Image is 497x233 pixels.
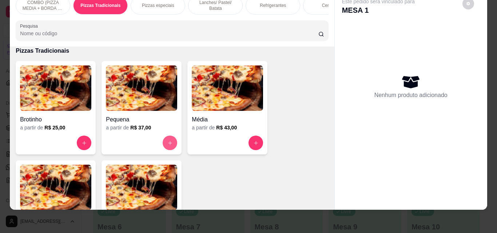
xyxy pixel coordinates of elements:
label: Pesquisa [20,23,40,29]
h4: Pequena [106,115,177,124]
img: product-image [20,165,91,210]
h6: R$ 37,00 [130,124,151,131]
p: Pizzas Tradicionais [80,3,120,8]
img: product-image [192,65,263,111]
p: Refrigerantes [260,3,286,8]
h4: Brotinho [20,115,91,124]
h6: R$ 43,00 [216,124,237,131]
img: product-image [20,65,91,111]
img: product-image [106,65,177,111]
input: Pesquisa [20,30,318,37]
p: Pizzas Tradicionais [16,47,328,55]
p: Pizzas especiais [142,3,174,8]
img: product-image [106,165,177,210]
h6: R$ 25,00 [44,124,65,131]
p: Cervejas [322,3,339,8]
button: increase-product-quantity [77,136,91,150]
button: increase-product-quantity [163,136,177,150]
p: MESA 1 [342,5,415,15]
div: a partir de [106,124,177,131]
h4: Média [192,115,263,124]
div: a partir de [20,124,91,131]
div: a partir de [192,124,263,131]
button: increase-product-quantity [249,136,263,150]
p: Nenhum produto adicionado [374,91,448,100]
